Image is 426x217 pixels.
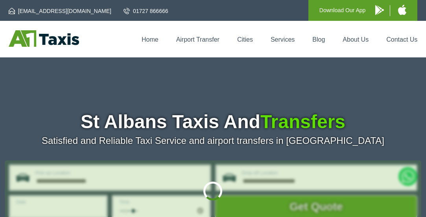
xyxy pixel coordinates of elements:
[237,36,253,43] a: Cities
[319,6,366,15] p: Download Our App
[124,7,168,15] a: 01727 866666
[9,135,418,146] p: Satisfied and Reliable Taxi Service and airport transfers in [GEOGRAPHIC_DATA]
[9,7,111,15] a: [EMAIL_ADDRESS][DOMAIN_NAME]
[312,36,325,43] a: Blog
[9,112,418,131] h1: St Albans Taxis And
[260,111,345,132] span: Transfers
[343,36,369,43] a: About Us
[386,36,417,43] a: Contact Us
[142,36,159,43] a: Home
[271,36,295,43] a: Services
[176,36,219,43] a: Airport Transfer
[9,30,79,47] img: A1 Taxis St Albans LTD
[375,5,384,15] img: A1 Taxis Android App
[398,5,406,15] img: A1 Taxis iPhone App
